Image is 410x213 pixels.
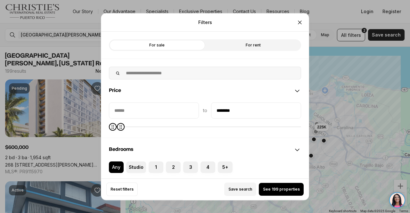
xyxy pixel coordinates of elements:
[201,161,215,173] label: 4
[101,102,309,137] div: Price
[293,16,306,29] button: Close
[166,161,181,173] label: 2
[109,123,117,130] span: Minimum
[109,161,124,173] label: Any
[109,146,133,152] span: Bedrooms
[101,79,309,102] div: Price
[101,138,309,161] div: Bedrooms
[259,183,304,196] button: See 199 properties
[228,187,252,192] span: Save search
[109,39,205,51] label: For sale
[101,161,309,184] div: Bedrooms
[109,87,121,93] span: Price
[211,102,301,118] input: priceMax
[183,161,198,173] label: 3
[4,4,19,19] img: be3d4b55-7850-4bcb-9297-a2f9cd376e78.png
[149,161,163,173] label: 1
[218,161,233,173] label: 5+
[106,183,138,196] button: Reset filters
[224,183,256,196] button: Save search
[126,161,146,173] label: Studio
[109,102,199,118] input: priceMin
[205,39,301,51] label: For rent
[203,108,207,113] span: to
[263,187,300,192] span: See 199 properties
[111,187,134,192] span: Reset filters
[198,20,212,25] p: Filters
[117,123,125,130] span: Maximum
